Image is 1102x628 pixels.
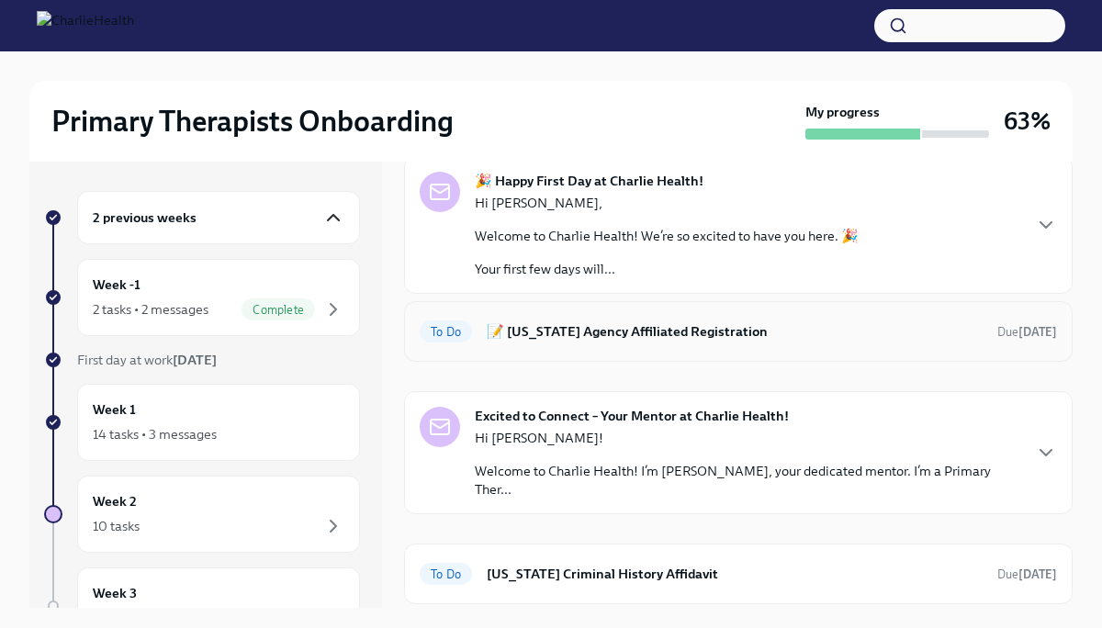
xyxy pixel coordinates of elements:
[242,303,315,317] span: Complete
[805,103,880,121] strong: My progress
[420,317,1057,346] a: To Do📝 [US_STATE] Agency Affiliated RegistrationDue[DATE]
[44,476,360,553] a: Week 210 tasks
[93,583,137,603] h6: Week 3
[420,567,472,581] span: To Do
[475,429,1020,447] p: Hi [PERSON_NAME]!
[475,407,789,425] strong: Excited to Connect – Your Mentor at Charlie Health!
[44,351,360,369] a: First day at work[DATE]
[475,260,859,278] p: Your first few days will...
[93,300,208,319] div: 2 tasks • 2 messages
[77,352,217,368] span: First day at work
[93,275,141,295] h6: Week -1
[93,517,140,535] div: 10 tasks
[93,491,137,511] h6: Week 2
[487,321,983,342] h6: 📝 [US_STATE] Agency Affiliated Registration
[475,194,859,212] p: Hi [PERSON_NAME],
[93,207,197,228] h6: 2 previous weeks
[77,191,360,244] div: 2 previous weeks
[475,227,859,245] p: Welcome to Charlie Health! We’re so excited to have you here. 🎉
[1018,567,1057,581] strong: [DATE]
[475,172,703,190] strong: 🎉 Happy First Day at Charlie Health!
[44,384,360,461] a: Week 114 tasks • 3 messages
[487,564,983,584] h6: [US_STATE] Criminal History Affidavit
[420,559,1057,589] a: To Do[US_STATE] Criminal History AffidavitDue[DATE]
[997,325,1057,339] span: Due
[44,259,360,336] a: Week -12 tasks • 2 messagesComplete
[173,352,217,368] strong: [DATE]
[51,103,454,140] h2: Primary Therapists Onboarding
[1004,105,1051,138] h3: 63%
[997,566,1057,583] span: August 24th, 2025 09:00
[93,399,136,420] h6: Week 1
[475,462,1020,499] p: Welcome to Charlie Health! I’m [PERSON_NAME], your dedicated mentor. I’m a Primary Ther...
[420,325,472,339] span: To Do
[997,323,1057,341] span: August 18th, 2025 09:00
[37,11,134,40] img: CharlieHealth
[1018,325,1057,339] strong: [DATE]
[997,567,1057,581] span: Due
[93,425,217,443] div: 14 tasks • 3 messages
